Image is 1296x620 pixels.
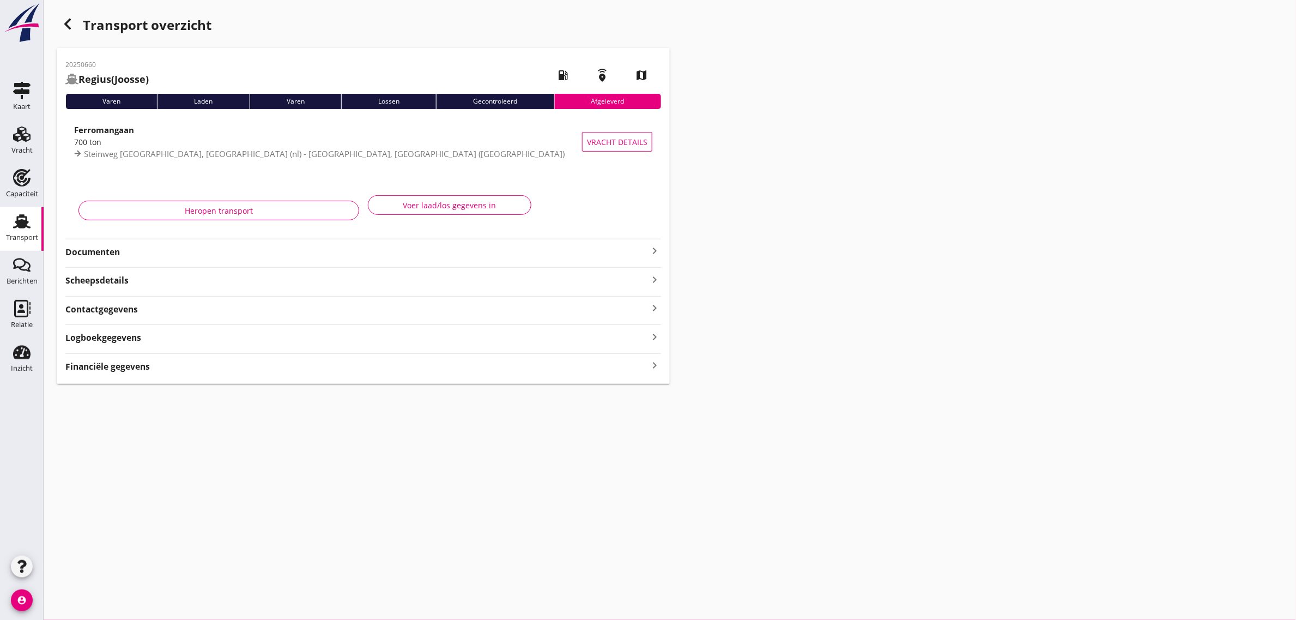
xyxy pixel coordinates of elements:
div: Varen [65,94,157,109]
div: Berichten [7,278,38,285]
div: Laden [157,94,249,109]
i: account_circle [11,589,33,611]
button: Voer laad/los gegevens in [368,195,531,215]
i: keyboard_arrow_right [648,301,661,316]
strong: Scheepsdetails [65,274,129,287]
strong: Contactgegevens [65,303,138,316]
div: Vracht [11,147,33,154]
div: Varen [250,94,341,109]
strong: Financiële gegevens [65,360,150,373]
span: Vracht details [587,136,647,148]
i: keyboard_arrow_right [648,329,661,344]
i: emergency_share [587,60,617,91]
img: logo-small.a267ee39.svg [2,3,41,43]
div: Afgeleverd [554,94,661,109]
div: Lossen [341,94,436,109]
div: Kaart [13,103,31,110]
div: Relatie [11,321,33,328]
div: Transport [6,234,38,241]
div: Transport overzicht [57,13,670,39]
strong: Documenten [65,246,648,258]
button: Vracht details [582,132,652,152]
i: map [626,60,657,91]
a: Ferromangaan700 tonSteinweg [GEOGRAPHIC_DATA], [GEOGRAPHIC_DATA] (nl) - [GEOGRAPHIC_DATA], [GEOGR... [65,118,661,166]
i: local_gas_station [548,60,578,91]
i: keyboard_arrow_right [648,272,661,287]
div: Heropen transport [88,205,350,216]
strong: Logboekgegevens [65,332,141,344]
strong: Regius [78,73,111,86]
div: Inzicht [11,365,33,372]
span: Steinweg [GEOGRAPHIC_DATA], [GEOGRAPHIC_DATA] (nl) - [GEOGRAPHIC_DATA], [GEOGRAPHIC_DATA] ([GEOGR... [84,148,565,159]
strong: Ferromangaan [74,124,134,135]
button: Heropen transport [78,201,359,220]
div: Voer laad/los gegevens in [377,200,522,211]
i: keyboard_arrow_right [648,244,661,257]
h2: (Joosse) [65,72,149,87]
i: keyboard_arrow_right [648,358,661,373]
div: Capaciteit [6,190,38,197]
p: 20250660 [65,60,149,70]
div: 700 ton [74,136,582,148]
div: Gecontroleerd [436,94,554,109]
